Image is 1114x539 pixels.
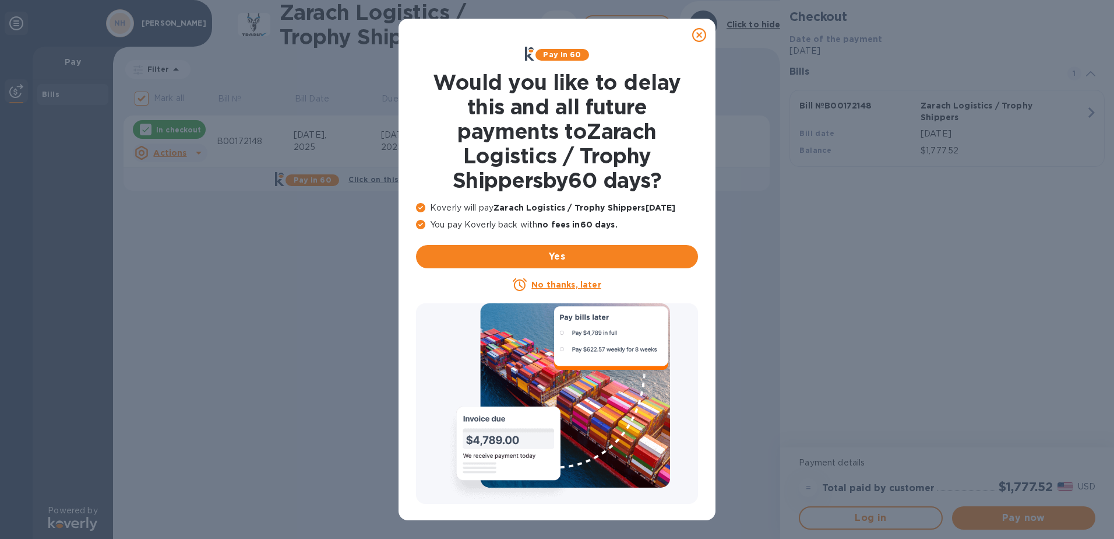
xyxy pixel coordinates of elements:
p: You pay Koverly back with [416,219,698,231]
h1: Would you like to delay this and all future payments to Zarach Logistics / Trophy Shippers by 60 ... [416,70,698,192]
b: Zarach Logistics / Trophy Shippers [DATE] [493,203,675,212]
u: No thanks, later [531,280,601,289]
p: Koverly will pay [416,202,698,214]
b: Pay in 60 [543,50,581,59]
button: Yes [416,245,698,268]
b: no fees in 60 days . [537,220,617,229]
span: Yes [425,250,689,264]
